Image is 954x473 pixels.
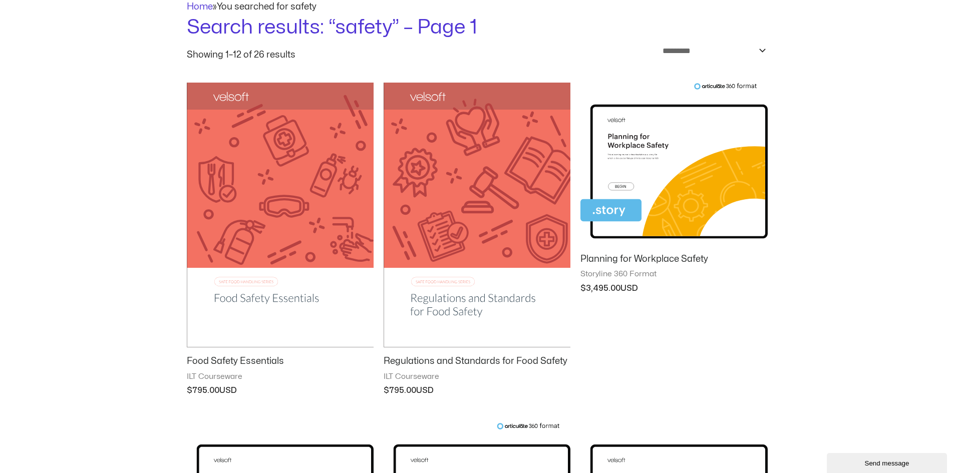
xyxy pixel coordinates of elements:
[384,372,570,382] span: ILT Courseware
[187,3,213,11] a: Home
[580,253,767,265] h2: Planning for Workplace Safety
[187,386,192,394] span: $
[384,355,570,367] h2: Regulations and Standards for Food Safety
[187,83,374,347] img: Food Safety Essentials
[187,3,316,11] span: »
[187,386,219,394] bdi: 795.00
[656,42,768,60] select: Shop order
[580,284,586,292] span: $
[580,83,767,245] img: Planning for Workplace Safety
[580,269,767,279] span: Storyline 360 Format
[384,386,389,394] span: $
[187,355,374,367] h2: Food Safety Essentials
[187,355,374,371] a: Food Safety Essentials
[827,451,949,473] iframe: chat widget
[384,355,570,371] a: Regulations and Standards for Food Safety
[384,83,570,347] img: Regulations and Standards for Food Safety
[580,253,767,269] a: Planning for Workplace Safety
[384,386,416,394] bdi: 795.00
[580,284,620,292] bdi: 3,495.00
[187,14,768,42] h1: Search results: “safety” – Page 1
[187,51,295,60] p: Showing 1–12 of 26 results
[217,3,316,11] span: You searched for safety
[187,372,374,382] span: ILT Courseware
